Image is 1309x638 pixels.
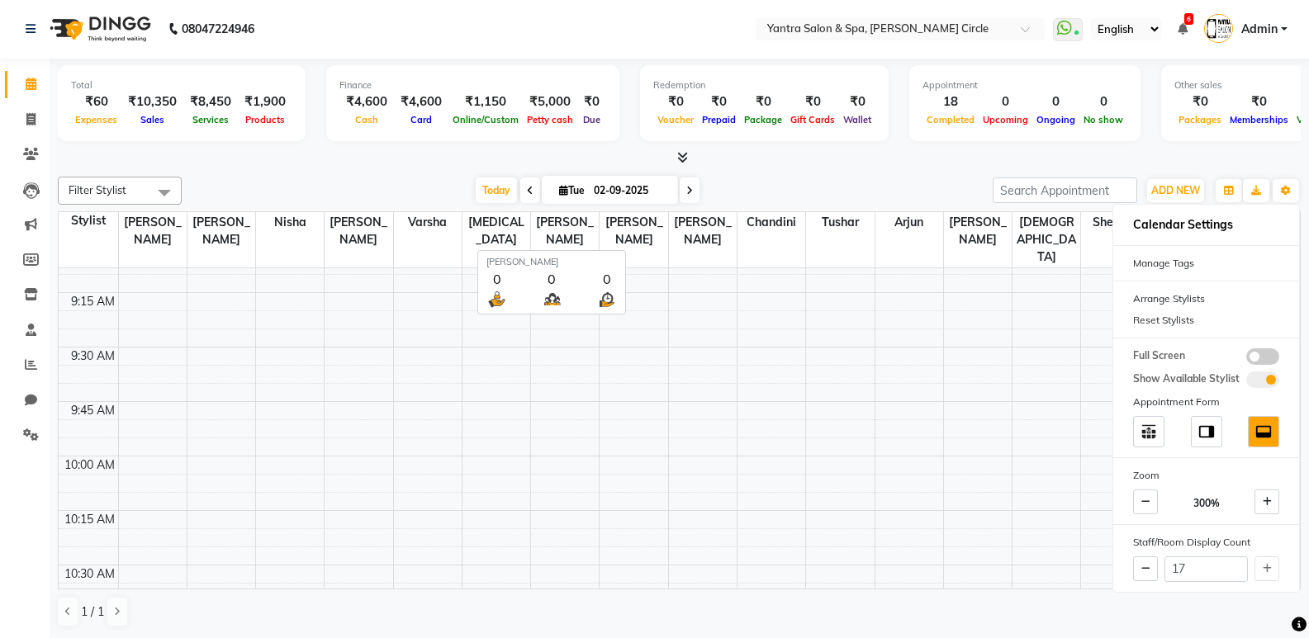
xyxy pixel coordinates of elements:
img: table_move_above.svg [1140,423,1158,441]
span: Admin [1241,21,1278,38]
div: ₹0 [786,92,839,111]
span: Filter Stylist [69,183,126,196]
span: [PERSON_NAME] [600,212,667,250]
div: Finance [339,78,606,92]
span: Voucher [653,114,698,125]
div: 0 [1079,92,1127,111]
img: dock_bottom.svg [1254,423,1273,441]
div: ₹0 [839,92,875,111]
span: Due [579,114,605,125]
span: No show [1079,114,1127,125]
div: 9:30 AM [68,347,118,365]
img: dock_right.svg [1198,423,1216,441]
span: Today [476,177,517,203]
div: 9:15 AM [68,293,118,310]
div: ₹0 [740,92,786,111]
h6: Calendar Settings [1113,211,1299,239]
span: [PERSON_NAME] [669,212,737,250]
div: Arrange Stylists [1113,288,1299,310]
span: [PERSON_NAME] [531,212,599,250]
img: queue.png [542,289,562,310]
div: ₹0 [1226,92,1292,111]
div: 18 [922,92,979,111]
span: Nisha [256,212,324,233]
div: 9:45 AM [68,402,118,419]
span: Gift Cards [786,114,839,125]
div: ₹1,150 [448,92,523,111]
span: [PERSON_NAME] [325,212,392,250]
span: [MEDICAL_DATA] [462,212,530,250]
span: Memberships [1226,114,1292,125]
div: ₹0 [653,92,698,111]
span: Packages [1174,114,1226,125]
div: ₹5,000 [523,92,577,111]
span: Shekhar [1081,212,1149,233]
div: Total [71,78,292,92]
div: Stylist [59,212,118,229]
span: Chandini [737,212,805,233]
span: [PERSON_NAME] [187,212,255,250]
input: 2025-09-02 [589,178,671,203]
span: Sales [136,114,168,125]
span: Completed [922,114,979,125]
div: 0 [979,92,1032,111]
div: Reset Stylists [1113,310,1299,331]
span: Show Available Stylist [1133,371,1240,388]
span: Ongoing [1032,114,1079,125]
span: [PERSON_NAME] [119,212,187,250]
span: Arjun [875,212,943,233]
span: [DEMOGRAPHIC_DATA] [1013,212,1080,267]
span: Prepaid [698,114,740,125]
div: 0 [1032,92,1079,111]
span: Wallet [839,114,875,125]
span: Full Screen [1133,348,1185,365]
div: ₹0 [698,92,740,111]
div: Redemption [653,78,875,92]
div: 0 [542,269,562,289]
span: Tushar [806,212,874,233]
div: ₹8,450 [183,92,238,111]
span: 300% [1193,496,1220,511]
span: Upcoming [979,114,1032,125]
img: Admin [1204,14,1233,43]
span: Expenses [71,114,121,125]
b: 08047224946 [182,6,254,52]
div: 10:00 AM [61,456,118,474]
div: ₹0 [1174,92,1226,111]
div: Appointment [922,78,1127,92]
div: ₹4,600 [394,92,448,111]
img: wait_time.png [596,289,617,310]
div: Staff/Room Display Count [1113,532,1299,553]
div: Appointment Form [1113,391,1299,413]
div: ₹4,600 [339,92,394,111]
button: ADD NEW [1147,179,1204,202]
div: 0 [486,269,507,289]
span: Products [241,114,289,125]
input: Search Appointment [993,177,1137,203]
div: 10:30 AM [61,565,118,583]
div: 10:15 AM [61,511,118,528]
span: Online/Custom [448,114,523,125]
div: [PERSON_NAME] [486,255,617,269]
span: Varsha [394,212,462,233]
span: Card [406,114,436,125]
div: ₹1,900 [238,92,292,111]
span: 6 [1184,13,1193,25]
span: 1 / 1 [81,603,104,621]
div: ₹10,350 [121,92,183,111]
span: ADD NEW [1151,184,1200,196]
div: ₹0 [577,92,606,111]
span: Petty cash [523,114,577,125]
img: serve.png [486,289,507,310]
a: 6 [1178,21,1188,36]
div: 0 [596,269,617,289]
span: Services [188,114,233,125]
div: Manage Tags [1113,253,1299,274]
span: Tue [555,184,589,196]
div: ₹60 [71,92,121,111]
span: [PERSON_NAME] [944,212,1012,250]
span: Package [740,114,786,125]
div: Zoom [1113,465,1299,486]
img: logo [42,6,155,52]
span: Cash [351,114,382,125]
